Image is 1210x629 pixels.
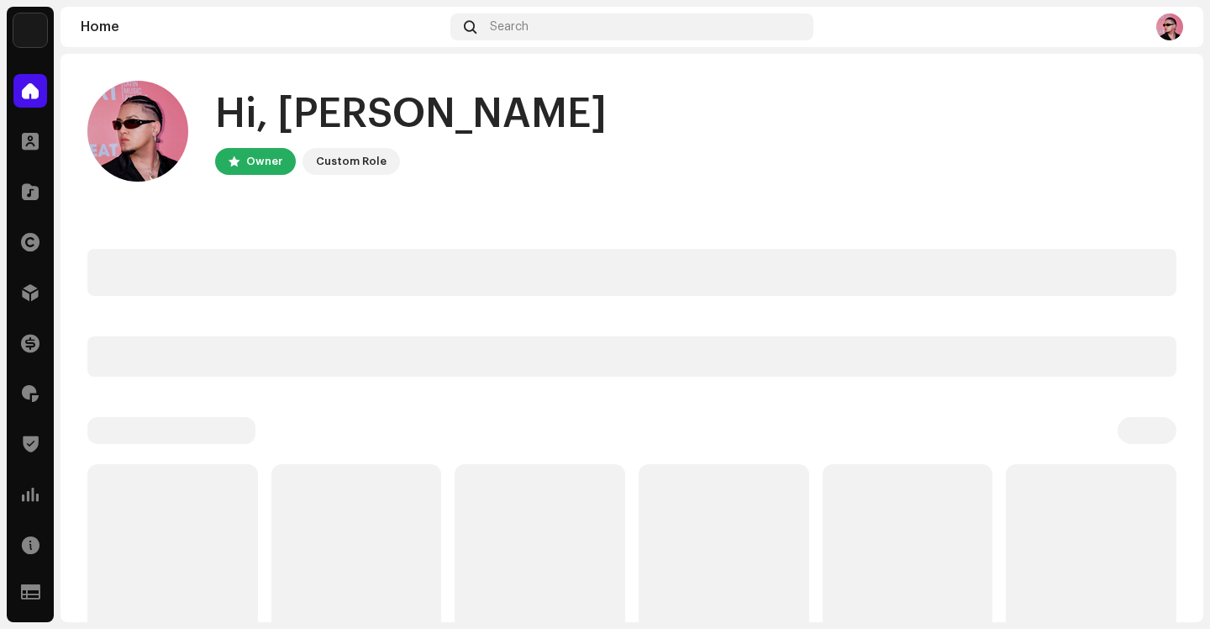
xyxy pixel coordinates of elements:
[316,151,387,172] div: Custom Role
[87,81,188,182] img: 3510e9c2-cc3f-4b6a-9b7a-8c4b2eabcfaf
[1156,13,1183,40] img: 3510e9c2-cc3f-4b6a-9b7a-8c4b2eabcfaf
[215,87,607,141] div: Hi, [PERSON_NAME]
[246,151,282,172] div: Owner
[490,20,529,34] span: Search
[13,13,47,47] img: 3f8b1ee6-8fa8-4d5b-9023-37de06d8e731
[81,20,444,34] div: Home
